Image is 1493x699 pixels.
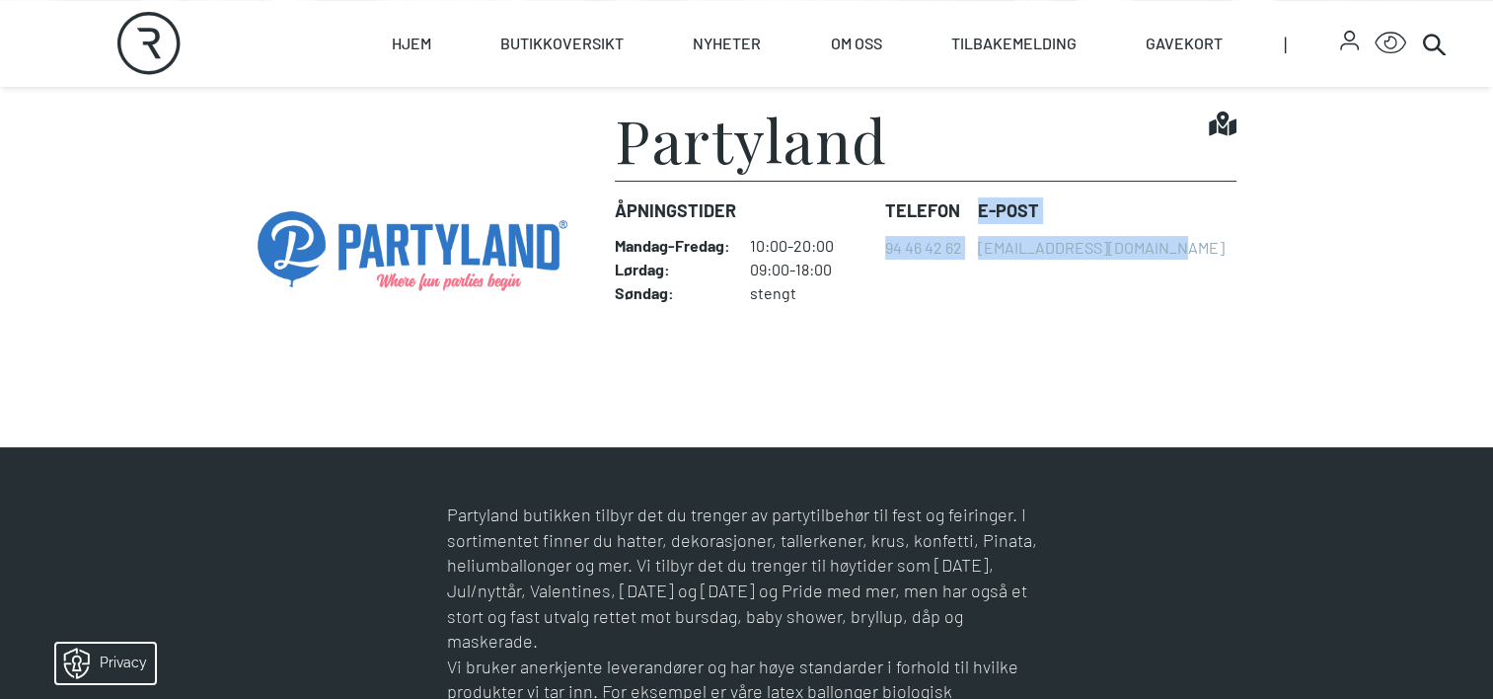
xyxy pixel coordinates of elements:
dt: Åpningstider [615,197,869,224]
button: Open Accessibility Menu [1375,28,1406,59]
dd: 10:00-20:00 [750,236,869,256]
a: [EMAIL_ADDRESS][DOMAIN_NAME] [978,238,1225,257]
dd: stengt [750,283,869,303]
dt: Telefon [885,197,962,224]
iframe: Manage Preferences [20,637,181,689]
div: © Mappedin [1428,380,1476,391]
dt: Søndag : [615,283,730,303]
dt: E-post [978,197,1225,224]
p: Partyland butikken tilbyr det du trenger av partytilbehør til fest og feiringer. I sortimentet fi... [447,503,1047,654]
dt: Lørdag : [615,260,730,279]
a: 94 46 42 62 [885,238,962,257]
dd: 09:00-18:00 [750,260,869,279]
dt: Mandag - Fredag : [615,236,730,256]
h1: Partyland [615,110,888,169]
details: Attribution [1423,377,1493,392]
